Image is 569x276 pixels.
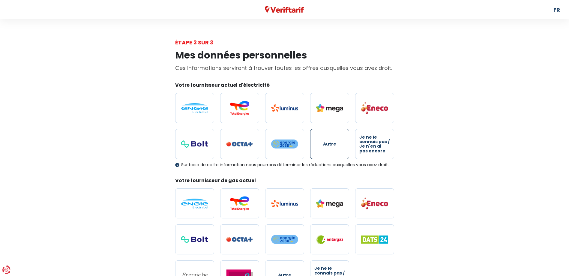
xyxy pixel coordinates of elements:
img: Eneco [361,197,388,210]
img: Mega [316,104,343,112]
img: Bolt [181,140,208,148]
span: Je ne le connais pas / Je n'en ai pas encore [359,135,390,154]
img: Total Energies / Lampiris [226,101,253,115]
h1: Mes données personnelles [175,49,394,61]
p: Ces informations serviront à trouver toutes les offres auxquelles vous avez droit. [175,64,394,72]
div: Sur base de cette information nous pourrons déterminer les réductions auxquelles vous avez droit. [175,162,394,167]
img: Bolt [181,236,208,243]
legend: Votre fournisseur actuel d'électricité [175,82,394,91]
img: Antargaz [316,235,343,244]
span: Autre [323,142,336,146]
img: Luminus [271,200,298,207]
img: Dats 24 [361,235,388,244]
img: Luminus [271,104,298,112]
img: Total Energies / Lampiris [226,196,253,211]
img: Energie2030 [271,235,298,244]
img: Eneco [361,102,388,114]
img: Engie / Electrabel [181,103,208,113]
div: Étape 3 sur 3 [175,38,394,46]
img: Energie2030 [271,139,298,149]
img: Octa+ [226,237,253,242]
legend: Votre fournisseur de gas actuel [175,177,394,186]
img: Veriftarif logo [265,6,304,13]
img: Engie / Electrabel [181,199,208,208]
img: Octa+ [226,142,253,147]
img: Mega [316,199,343,208]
